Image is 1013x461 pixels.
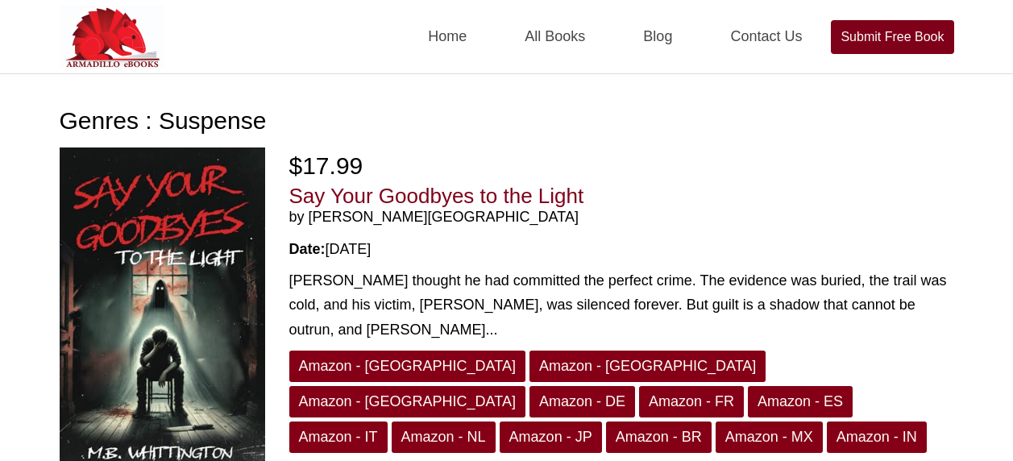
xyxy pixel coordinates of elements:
[289,422,388,453] a: Amazon - IT
[529,351,766,382] a: Amazon - [GEOGRAPHIC_DATA]
[831,20,953,54] a: Submit Free Book
[289,184,584,208] a: Say Your Goodbyes to the Light
[827,422,927,453] a: Amazon - IN
[289,351,525,382] a: Amazon - [GEOGRAPHIC_DATA]
[639,386,744,417] a: Amazon - FR
[289,239,954,260] div: [DATE]
[289,268,954,343] div: [PERSON_NAME] thought he had committed the perfect crime. The evidence was buried, the trail was ...
[289,241,326,257] strong: Date:
[289,209,954,226] span: by [PERSON_NAME][GEOGRAPHIC_DATA]
[606,422,712,453] a: Amazon - BR
[392,422,496,453] a: Amazon - NL
[529,386,635,417] a: Amazon - DE
[289,152,363,179] span: $17.99
[60,5,164,69] img: Armadilloebooks
[716,422,823,453] a: Amazon - MX
[748,386,853,417] a: Amazon - ES
[289,386,525,417] a: Amazon - [GEOGRAPHIC_DATA]
[60,106,954,135] h1: Genres : Suspense
[500,422,602,453] a: Amazon - JP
